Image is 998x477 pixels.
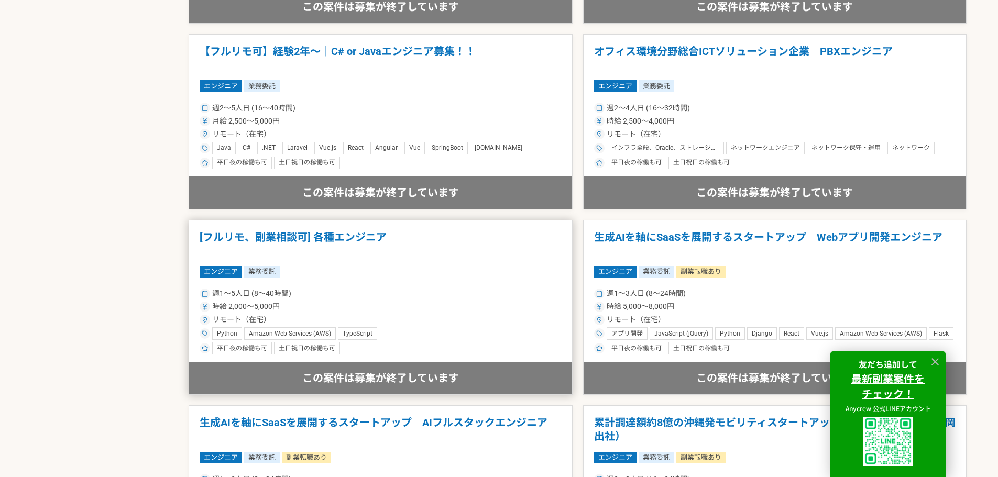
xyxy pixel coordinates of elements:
span: 週1〜5人日 (8〜40時間) [212,288,291,299]
span: 時給 2,000〜5,000円 [212,301,280,312]
img: ico_location_pin-352ac629.svg [202,317,208,323]
div: 土日祝日の稼働も可 [274,157,340,169]
div: 土日祝日の稼働も可 [274,342,340,354]
span: 副業転職あり [282,452,331,463]
span: React [784,330,799,338]
span: 副業転職あり [676,452,726,463]
img: ico_currency_yen-76ea2c4c.svg [202,304,208,310]
img: ico_tag-f97210f0.svg [596,145,602,151]
span: Laravel [287,144,308,152]
img: ico_star-c4f7eedc.svg [596,160,602,166]
img: ico_location_pin-352ac629.svg [596,317,602,323]
img: ico_tag-f97210f0.svg [202,330,208,337]
div: この案件は募集が終了しています [189,176,572,208]
span: [DOMAIN_NAME] [475,144,522,152]
div: 平日夜の稼働も可 [212,157,272,169]
span: エンジニア [200,80,242,92]
h1: 生成AIを軸にSaaSを展開するスタートアップ Webアプリ開発エンジニア [594,231,956,258]
span: Django [752,330,772,338]
img: ico_currency_yen-76ea2c4c.svg [202,118,208,124]
div: 土日祝日の稼働も可 [668,342,734,354]
img: ico_tag-f97210f0.svg [202,145,208,151]
span: TypeScript [343,330,372,338]
span: 業務委託 [244,452,280,463]
div: この案件は募集が終了しています [584,176,967,208]
h1: [フルリモ、副業相談可] 各種エンジニア [200,231,562,258]
span: Java [217,144,231,152]
span: Angular [375,144,398,152]
strong: 友だち追加して [859,358,917,370]
img: ico_star-c4f7eedc.svg [596,345,602,351]
span: Python [217,330,237,338]
div: 平日夜の稼働も可 [607,157,666,169]
span: 副業転職あり [676,266,726,278]
span: 業務委託 [639,452,674,463]
img: ico_location_pin-352ac629.svg [596,131,602,137]
span: Python [720,330,740,338]
span: 週1〜3人日 (8〜24時間) [607,288,686,299]
span: 週2〜5人日 (16〜40時間) [212,103,295,114]
span: Amazon Web Services (AWS) [840,330,922,338]
span: Flask [934,330,949,338]
h1: 生成AIを軸にSaaSを展開するスタートアップ AIフルスタックエンジニア [200,416,562,443]
h1: オフィス環境分野総合ICTソリューション企業 PBXエンジニア [594,45,956,72]
span: React [348,144,364,152]
span: 週2〜4人日 (16〜32時間) [607,103,690,114]
div: この案件は募集が終了しています [189,362,572,394]
span: JavaScript (jQuery) [654,330,708,338]
span: エンジニア [594,452,637,463]
span: リモート（在宅） [607,314,665,325]
span: 業務委託 [639,266,674,278]
h1: 累計調達額約8億の沖縄発モビリティスタートアップ 事業開発責任者（福岡出社） [594,416,956,443]
img: ico_calendar-4541a85f.svg [202,291,208,297]
div: 平日夜の稼働も可 [212,342,272,354]
div: この案件は募集が終了しています [584,362,967,394]
div: 土日祝日の稼働も可 [668,157,734,169]
img: ico_currency_yen-76ea2c4c.svg [596,304,602,310]
span: エンジニア [200,266,242,278]
span: エンジニア [594,266,637,278]
span: リモート（在宅） [607,129,665,140]
span: リモート（在宅） [212,129,271,140]
img: ico_location_pin-352ac629.svg [202,131,208,137]
a: チェック！ [862,388,914,401]
span: エンジニア [200,452,242,463]
span: Vue [409,144,420,152]
strong: チェック！ [862,386,914,401]
span: 業務委託 [244,80,280,92]
span: ネットワークエンジニア [731,144,800,152]
span: Anycrew 公式LINEアカウント [846,404,931,413]
strong: 最新副業案件を [851,371,925,386]
span: Amazon Web Services (AWS) [249,330,331,338]
img: ico_calendar-4541a85f.svg [596,105,602,111]
img: ico_star-c4f7eedc.svg [202,160,208,166]
img: ico_calendar-4541a85f.svg [596,291,602,297]
span: エンジニア [594,80,637,92]
span: 業務委託 [639,80,674,92]
span: 月給 2,500〜5,000円 [212,116,280,127]
span: インフラ全般、Oracle、ストレージ、ミドルウェア多数、監視、運用 [611,144,719,152]
img: ico_tag-f97210f0.svg [596,330,602,337]
span: ネットワーク保守・運用 [811,144,881,152]
span: C# [243,144,250,152]
span: リモート（在宅） [212,314,271,325]
span: 時給 2,500〜4,000円 [607,116,674,127]
img: ico_star-c4f7eedc.svg [202,345,208,351]
span: .NET [262,144,276,152]
a: 最新副業案件を [851,373,925,385]
span: 業務委託 [244,266,280,278]
span: ネットワーク [892,144,930,152]
span: アプリ開発 [611,330,643,338]
img: ico_calendar-4541a85f.svg [202,105,208,111]
div: 平日夜の稼働も可 [607,342,666,354]
img: uploaded%2F9x3B4GYyuJhK5sXzQK62fPT6XL62%2F_1i3i91es70ratxpc0n6.png [863,417,913,466]
span: 時給 5,000〜8,000円 [607,301,674,312]
span: Vue.js [811,330,828,338]
span: SpringBoot [432,144,463,152]
h1: 【フルリモ可】経験2年〜｜C# or Javaエンジニア募集！！ [200,45,562,72]
span: Vue.js [319,144,336,152]
img: ico_currency_yen-76ea2c4c.svg [596,118,602,124]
